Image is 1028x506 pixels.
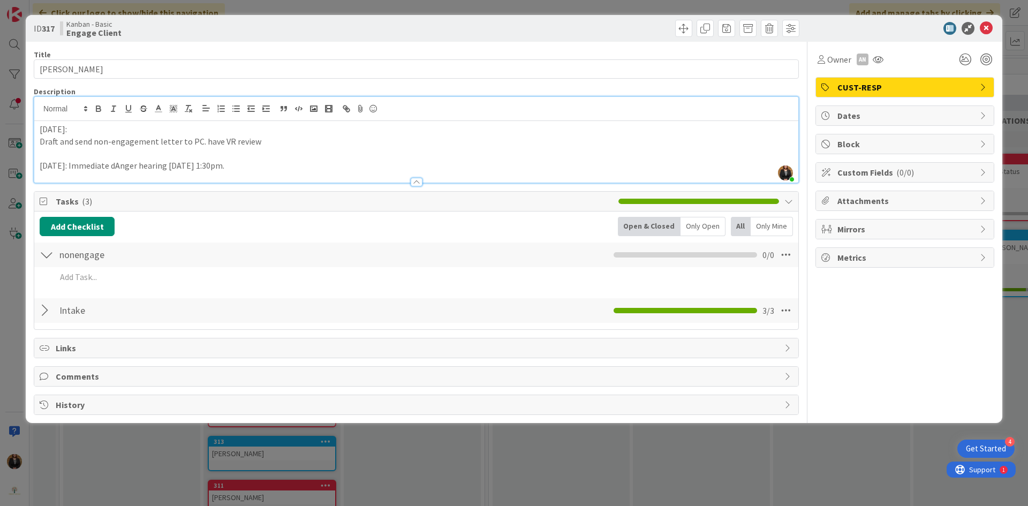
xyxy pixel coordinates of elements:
span: Mirrors [837,223,974,236]
span: Attachments [837,194,974,207]
input: Add Checklist... [56,245,297,265]
p: Draft and send non-engagement letter to PC. have VR review [40,135,793,148]
span: Dates [837,109,974,122]
b: 317 [42,23,55,34]
div: Open Get Started checklist, remaining modules: 4 [957,440,1015,458]
span: History [56,398,779,411]
p: [DATE]: Immediate dAnger hearing [DATE] 1:30pm. [40,160,793,172]
div: Only Mine [751,217,793,236]
span: Kanban - Basic [66,20,122,28]
span: Comments [56,370,779,383]
span: ( 3 ) [82,196,92,207]
span: Description [34,87,75,96]
span: Metrics [837,251,974,264]
span: Support [22,2,49,14]
div: All [731,217,751,236]
p: [DATE]: [40,123,793,135]
div: 1 [56,4,58,13]
div: Open & Closed [618,217,681,236]
div: Only Open [681,217,725,236]
img: DEZMl8YG0xcQqluc7pnrobW4Pfi88F1E.JPG [778,165,793,180]
span: ID [34,22,55,35]
label: Title [34,50,51,59]
span: CUST-RESP [837,81,974,94]
div: AN [857,54,868,65]
span: 3 / 3 [762,304,774,317]
span: Links [56,342,779,354]
b: Engage Client [66,28,122,37]
input: Add Checklist... [56,301,297,320]
div: Get Started [966,443,1006,454]
input: type card name here... [34,59,799,79]
span: Owner [827,53,851,66]
div: 4 [1005,437,1015,447]
button: Add Checklist [40,217,115,236]
span: Custom Fields [837,166,974,179]
span: Tasks [56,195,613,208]
span: 0 / 0 [762,248,774,261]
span: ( 0/0 ) [896,167,914,178]
span: Block [837,138,974,150]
